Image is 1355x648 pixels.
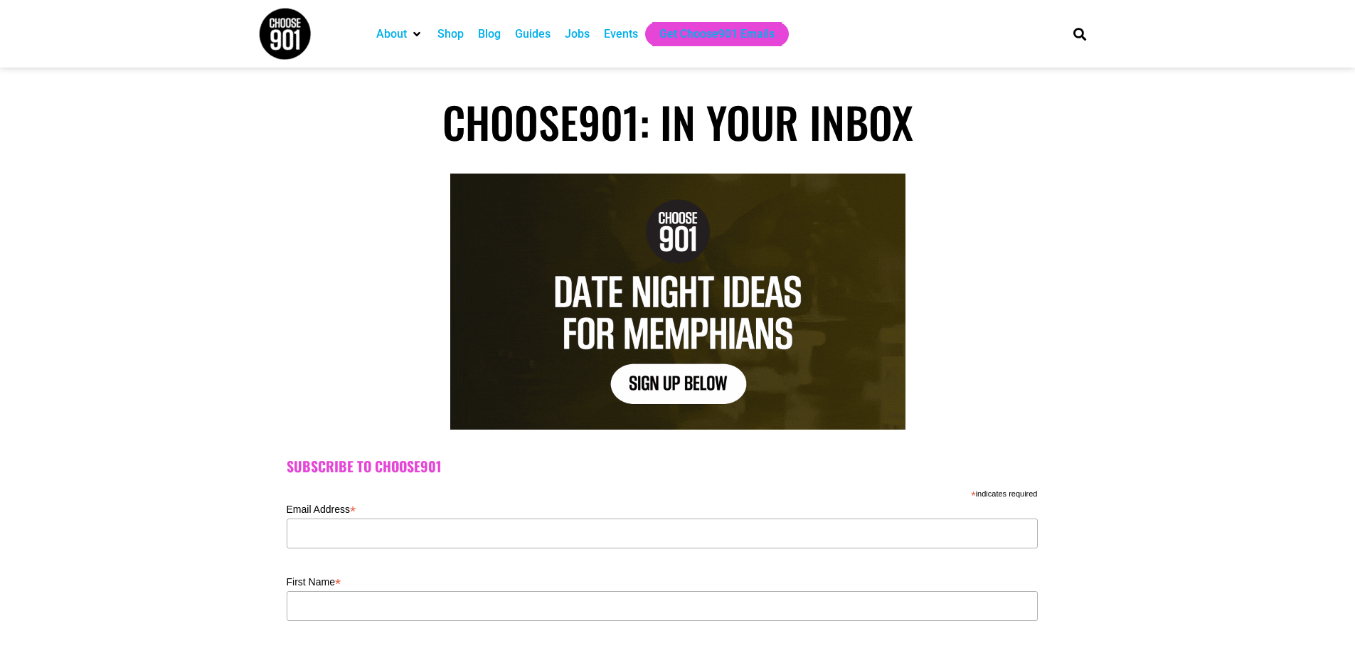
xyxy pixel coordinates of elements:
h1: Choose901: In Your Inbox [258,96,1098,147]
div: Search [1068,22,1091,46]
label: First Name [287,572,1038,589]
div: About [369,22,430,46]
a: About [376,26,407,43]
h2: Subscribe to Choose901 [287,458,1069,475]
a: Events [604,26,638,43]
a: Jobs [565,26,590,43]
div: indicates required [287,486,1038,499]
a: Shop [437,26,464,43]
a: Get Choose901 Emails [659,26,775,43]
a: Blog [478,26,501,43]
a: Guides [515,26,551,43]
label: Email Address [287,499,1038,516]
nav: Main nav [369,22,1049,46]
img: Text graphic with "Choose 901" logo. Reads: "7 Things to Do in Memphis This Week. Sign Up Below."... [450,174,905,430]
